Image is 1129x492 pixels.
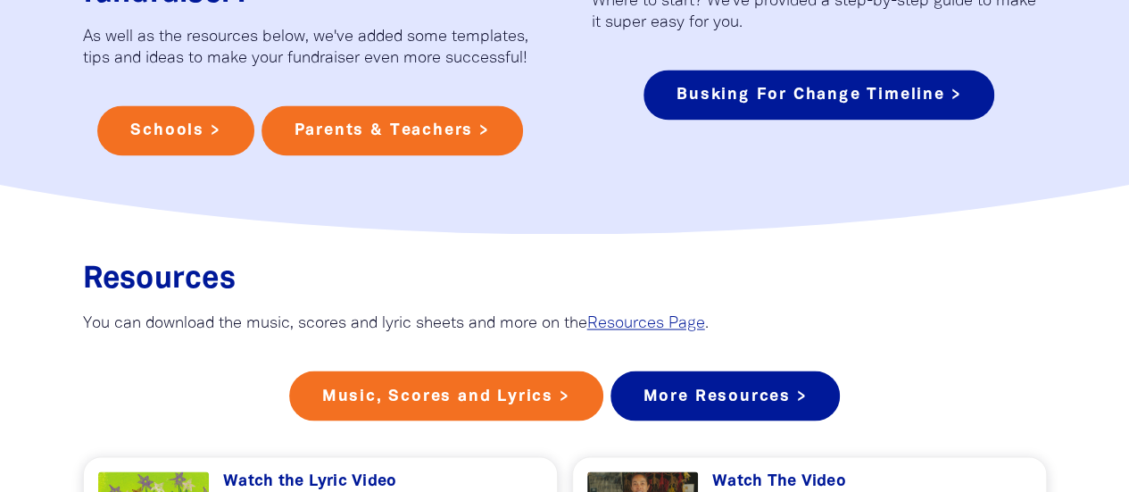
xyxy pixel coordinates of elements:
[587,316,705,331] a: Resources Page
[83,266,236,294] span: Resources
[610,371,841,421] a: More Resources >
[289,371,603,421] a: Music, Scores and Lyrics >
[643,70,994,120] a: Busking For Change Timeline >
[83,313,1047,335] p: You can download the music, scores and lyric sheets and more on the .
[83,27,538,70] p: As well as the resources below, we've added some templates, tips and ideas to make your fundraise...
[261,105,523,155] a: Parents & Teachers >
[97,105,253,155] a: Schools >
[712,471,1032,491] h3: Watch The Video
[223,471,543,491] h3: Watch the Lyric Video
